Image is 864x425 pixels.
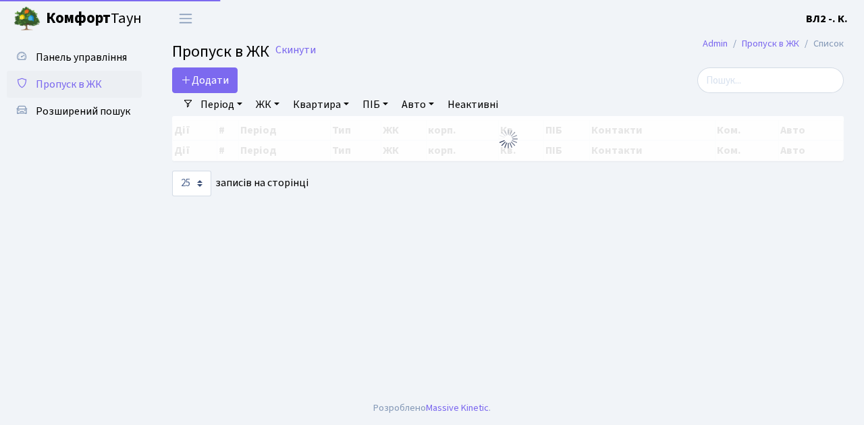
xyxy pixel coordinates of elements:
[396,93,439,116] a: Авто
[36,104,130,119] span: Розширений пошук
[7,71,142,98] a: Пропуск в ЖК
[7,98,142,125] a: Розширений пошук
[742,36,799,51] a: Пропуск в ЖК
[250,93,285,116] a: ЖК
[46,7,111,29] b: Комфорт
[806,11,848,26] b: ВЛ2 -. К.
[806,11,848,27] a: ВЛ2 -. К.
[172,171,211,196] select: записів на сторінці
[703,36,728,51] a: Admin
[442,93,504,116] a: Неактивні
[46,7,142,30] span: Таун
[195,93,248,116] a: Період
[288,93,354,116] a: Квартира
[169,7,202,30] button: Переключити навігацію
[682,30,864,58] nav: breadcrumb
[172,40,269,63] span: Пропуск в ЖК
[275,44,316,57] a: Скинути
[172,67,238,93] a: Додати
[36,50,127,65] span: Панель управління
[426,401,489,415] a: Massive Kinetic
[357,93,394,116] a: ПІБ
[697,67,844,93] input: Пошук...
[373,401,491,416] div: Розроблено .
[7,44,142,71] a: Панель управління
[799,36,844,51] li: Список
[497,128,519,150] img: Обробка...
[13,5,40,32] img: logo.png
[36,77,102,92] span: Пропуск в ЖК
[181,73,229,88] span: Додати
[172,171,308,196] label: записів на сторінці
